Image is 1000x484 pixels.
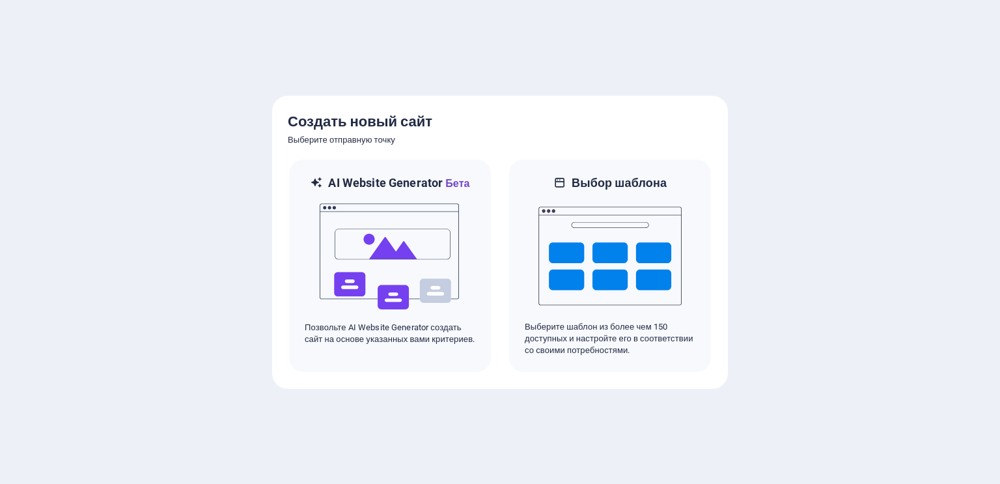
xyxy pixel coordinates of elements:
p: Позвольте AI Website Generator создать сайт на основе указанных вами критериев. [305,322,475,345]
div: Выбор шаблонаВыберите шаблон из более чем 150 доступных и настройте его в соответствии со своими ... [508,158,712,373]
h6: AI Website Generator [328,175,469,192]
div: AI Website GeneratorБетаaiПозвольте AI Website Generator создать сайт на основе указанных вами кр... [288,158,492,373]
h6: Выберите отправную точку [288,132,712,148]
p: Выберите шаблон из более чем 150 доступных и настройте его в соответствии со своими потребностями. [525,321,695,356]
img: ai [318,192,462,322]
h6: Выбор шаблона [572,175,667,191]
span: Бета [443,177,469,190]
h5: Создать новый сайт [288,111,712,132]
